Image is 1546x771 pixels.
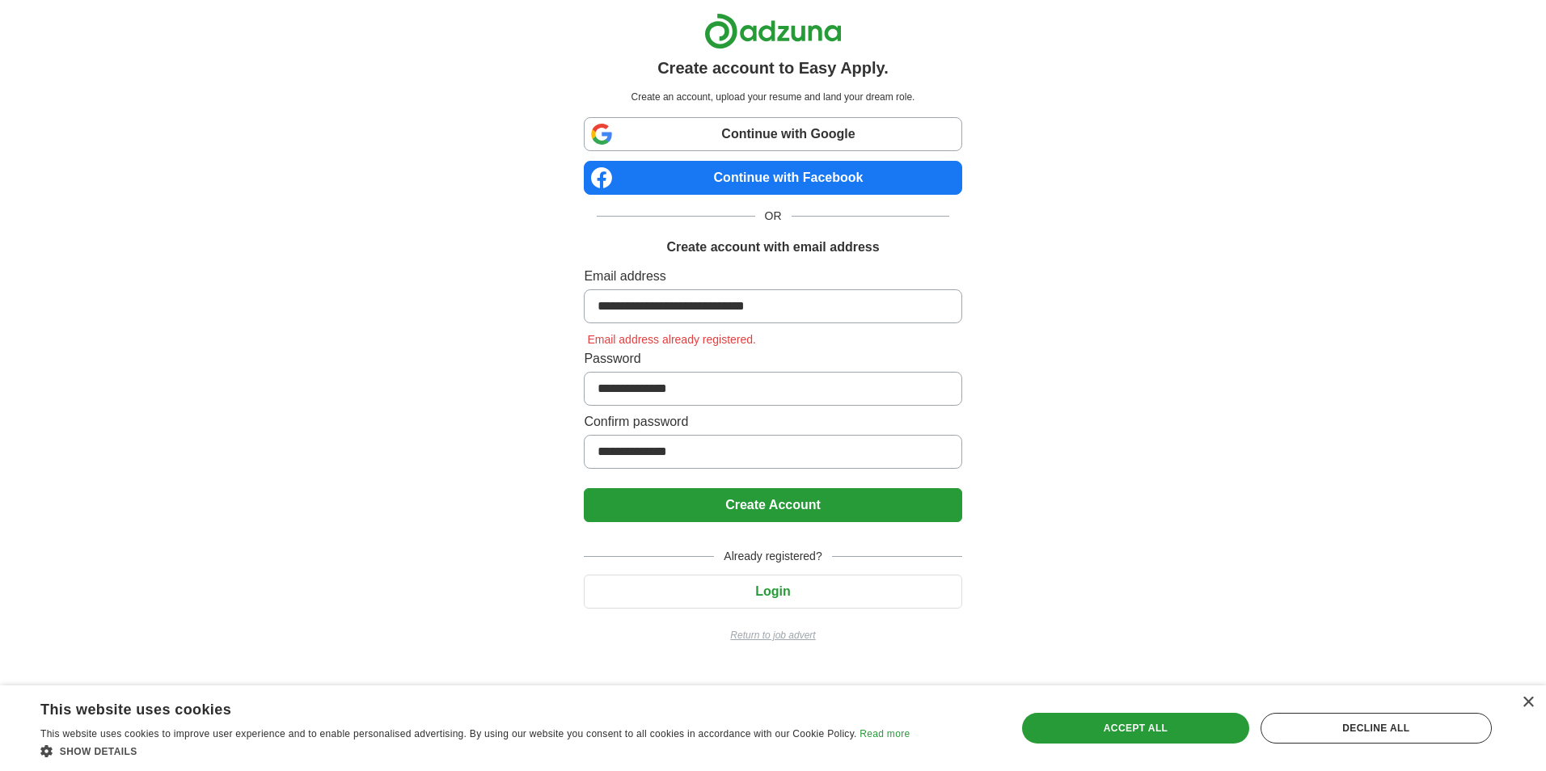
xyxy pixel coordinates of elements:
a: Read more, opens a new window [860,728,910,739]
div: Show details [40,743,910,759]
h1: Create account with email address [666,238,879,257]
span: OR [755,208,792,225]
label: Password [584,349,961,369]
a: Continue with Google [584,117,961,151]
button: Create Account [584,488,961,522]
a: Return to job advert [584,628,961,642]
label: Email address [584,267,961,286]
h1: Create account to Easy Apply. [657,56,889,80]
span: Already registered? [714,548,831,565]
img: Adzuna logo [704,13,842,49]
a: Continue with Facebook [584,161,961,195]
button: Login [584,575,961,609]
span: Email address already registered. [584,333,759,346]
p: Create an account, upload your resume and land your dream role. [587,90,958,104]
span: This website uses cookies to improve user experience and to enable personalised advertising. By u... [40,728,857,739]
div: Decline all [1261,713,1492,744]
label: Confirm password [584,412,961,432]
div: Close [1522,697,1534,709]
span: Show details [60,746,137,757]
div: Accept all [1022,713,1248,744]
a: Login [584,584,961,598]
div: This website uses cookies [40,695,869,719]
